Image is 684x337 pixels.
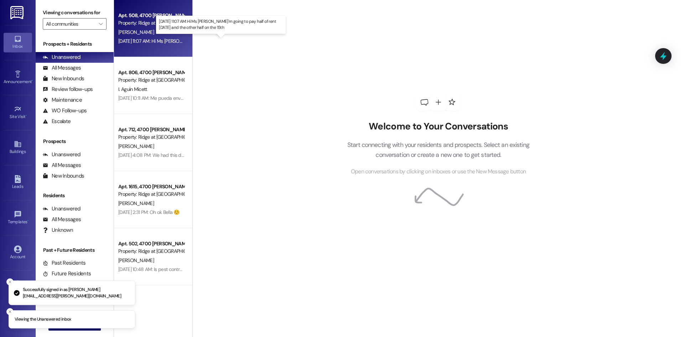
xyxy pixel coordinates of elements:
[43,270,91,277] div: Future Residents
[6,308,14,315] button: Close toast
[4,138,32,157] a: Buildings
[4,278,32,297] a: Support
[43,53,81,61] div: Unanswered
[118,183,184,190] div: Apt. 1615, 4700 [PERSON_NAME] 16
[118,126,184,133] div: Apt. 712, 4700 [PERSON_NAME] 7
[336,121,540,132] h2: Welcome to Your Conversations
[32,78,33,83] span: •
[4,173,32,192] a: Leads
[43,205,81,213] div: Unanswered
[118,12,184,19] div: Apt. 508, 4700 [PERSON_NAME] 5
[4,208,32,228] a: Templates •
[118,38,331,44] div: [DATE] 11:07 AM: Hi Ms [PERSON_NAME]'m going to pay half of rent [DATE] and the other half on the...
[118,190,184,198] div: Property: Ridge at [GEOGRAPHIC_DATA] (4506)
[43,226,73,234] div: Unknown
[118,86,147,92] span: I. Aguin Micett
[4,103,32,122] a: Site Visit •
[36,40,114,48] div: Prospects + Residents
[27,218,28,223] span: •
[118,133,184,141] div: Property: Ridge at [GEOGRAPHIC_DATA] (4506)
[118,152,219,158] div: [DATE] 4:08 PM: We had this discussion via email
[118,247,184,255] div: Property: Ridge at [GEOGRAPHIC_DATA] (4506)
[118,209,180,215] div: [DATE] 2:31 PM: Oh ok Bella ☺️
[43,107,87,114] div: WO Follow-ups
[159,19,283,31] p: [DATE] 11:07 AM: Hi Ms [PERSON_NAME]'m going to pay half of rent [DATE] and the other half on the...
[118,29,154,35] span: [PERSON_NAME]
[43,75,84,82] div: New Inbounds
[43,216,81,223] div: All Messages
[6,279,14,286] button: Close toast
[46,18,95,30] input: All communities
[118,95,307,101] div: [DATE] 10:11 AM: Me pueda enviar la aplicación desbloqueada para realizar el pago por favor
[10,6,25,19] img: ResiDesk Logo
[4,243,32,262] a: Account
[36,246,114,254] div: Past + Future Residents
[36,192,114,199] div: Residents
[15,316,71,323] p: Viewing the Unanswered inbox
[118,19,184,27] div: Property: Ridge at [GEOGRAPHIC_DATA] (4506)
[351,167,526,176] span: Open conversations by clicking on inboxes or use the New Message button
[118,76,184,84] div: Property: Ridge at [GEOGRAPHIC_DATA] (4506)
[26,113,27,118] span: •
[4,33,32,52] a: Inbox
[43,259,86,267] div: Past Residents
[23,287,129,299] p: Successfully signed in as [PERSON_NAME][EMAIL_ADDRESS][PERSON_NAME][DOMAIN_NAME]
[43,162,81,169] div: All Messages
[43,172,84,180] div: New Inbounds
[118,69,184,76] div: Apt. 806, 4700 [PERSON_NAME] 8
[118,240,184,247] div: Apt. 502, 4700 [PERSON_NAME] 5
[118,266,224,272] div: [DATE] 10:48 AM: Is pest control coming out [DATE]?
[43,118,71,125] div: Escalate
[118,257,154,264] span: [PERSON_NAME]
[118,143,154,149] span: [PERSON_NAME]
[118,200,154,206] span: [PERSON_NAME]
[43,96,82,104] div: Maintenance
[336,140,540,160] p: Start connecting with your residents and prospects. Select an existing conversation or create a n...
[99,21,103,27] i: 
[36,138,114,145] div: Prospects
[43,86,93,93] div: Review follow-ups
[43,7,107,18] label: Viewing conversations for
[43,64,81,72] div: All Messages
[43,151,81,158] div: Unanswered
